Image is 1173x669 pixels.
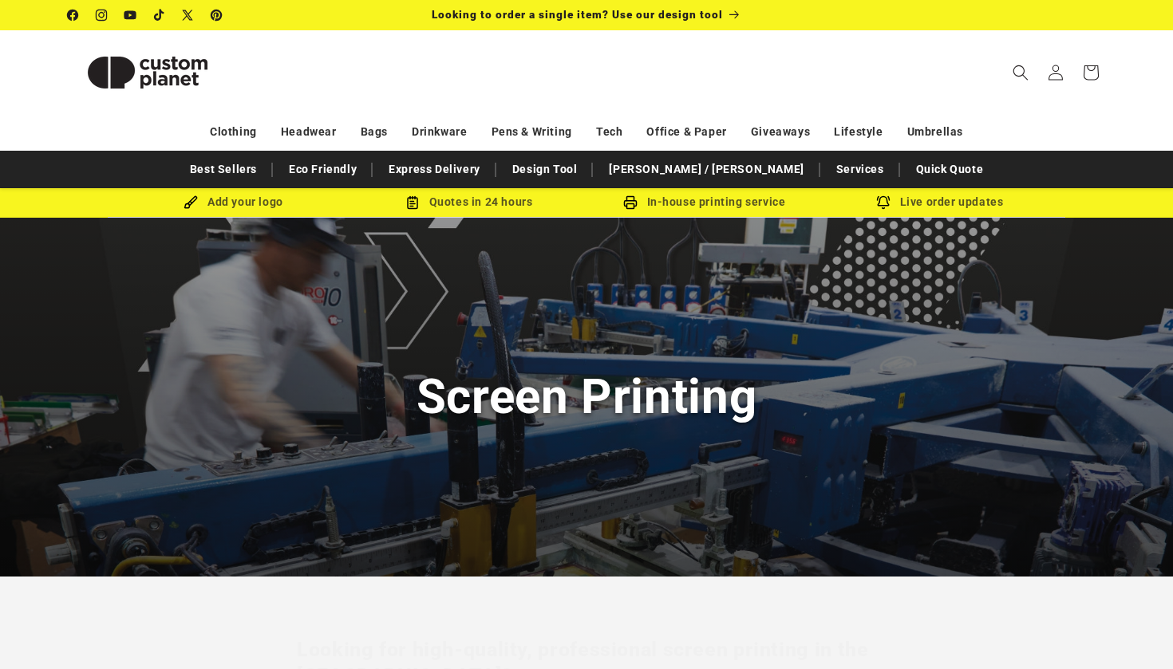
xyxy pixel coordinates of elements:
a: Express Delivery [381,155,488,183]
a: Best Sellers [182,155,265,183]
summary: Search [1003,55,1038,90]
a: [PERSON_NAME] / [PERSON_NAME] [601,155,812,183]
a: Giveaways [751,118,810,146]
a: Custom Planet [62,30,234,114]
a: Quick Quote [908,155,992,183]
a: Clothing [210,118,257,146]
a: Drinkware [412,118,467,146]
img: Brush Icon [184,195,198,210]
a: Pens & Writing [492,118,572,146]
span: Looking to order a single item? Use our design tool [432,8,723,21]
img: Custom Planet [68,37,227,108]
a: Office & Paper [646,118,726,146]
a: Eco Friendly [281,155,365,183]
div: Live order updates [822,192,1057,212]
img: Order Updates Icon [405,195,420,210]
div: Add your logo [116,192,351,212]
a: Lifestyle [834,118,883,146]
a: Tech [596,118,622,146]
a: Umbrellas [907,118,963,146]
div: Quotes in 24 hours [351,192,586,212]
div: In-house printing service [586,192,822,212]
img: Order updates [876,195,891,210]
a: Bags [361,118,388,146]
h1: Screen Printing [417,366,756,427]
img: In-house printing [623,195,638,210]
a: Headwear [281,118,337,146]
a: Services [828,155,892,183]
a: Design Tool [504,155,586,183]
